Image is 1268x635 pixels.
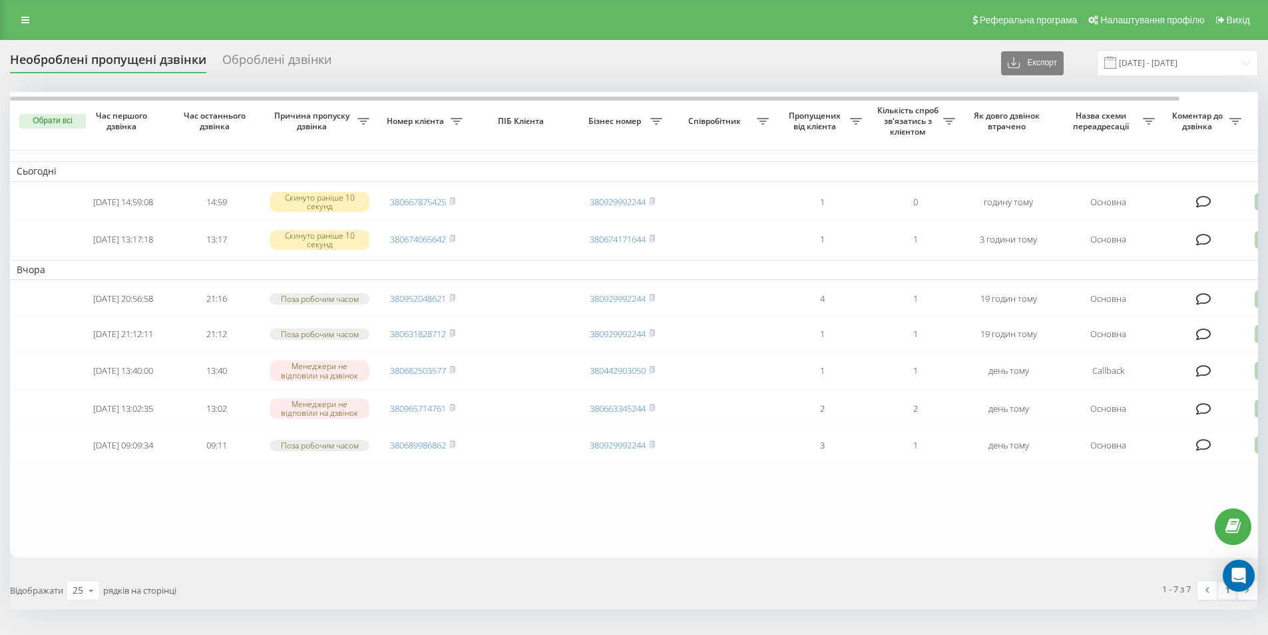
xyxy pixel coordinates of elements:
[972,111,1044,131] span: Як довго дзвінок втрачено
[77,391,170,426] td: [DATE] 13:02:35
[19,114,86,129] button: Обрати всі
[1162,582,1191,596] div: 1 - 7 з 7
[962,283,1055,315] td: 19 годин тому
[10,53,206,73] div: Необроблені пропущені дзвінки
[590,402,646,414] a: 380663345244
[869,353,962,388] td: 1
[1055,283,1162,315] td: Основна
[270,111,357,131] span: Причина пропуску дзвінка
[1062,111,1143,131] span: Назва схеми переадресації
[775,283,869,315] td: 4
[962,391,1055,426] td: день тому
[481,116,564,127] span: ПІБ Клієнта
[73,584,83,597] div: 25
[775,185,869,220] td: 1
[582,116,650,127] span: Бізнес номер
[590,233,646,245] a: 380674171644
[962,185,1055,220] td: годину тому
[77,353,170,388] td: [DATE] 13:40:00
[170,391,263,426] td: 13:02
[270,328,369,340] div: Поза робочим часом
[962,318,1055,350] td: 19 годин тому
[1055,185,1162,220] td: Основна
[962,353,1055,388] td: день тому
[775,222,869,257] td: 1
[77,318,170,350] td: [DATE] 21:12:11
[170,185,263,220] td: 14:59
[170,283,263,315] td: 21:16
[962,429,1055,462] td: день тому
[390,364,446,376] a: 380682503577
[1055,391,1162,426] td: Основна
[980,15,1078,25] span: Реферальна програма
[10,584,63,596] span: Відображати
[87,111,159,131] span: Час першого дзвінка
[390,233,446,245] a: 380674065642
[869,391,962,426] td: 2
[1217,581,1237,600] a: 1
[170,353,263,388] td: 13:40
[869,318,962,350] td: 1
[590,328,646,340] a: 380929992244
[869,429,962,462] td: 1
[390,196,446,208] a: 380667875425
[270,230,369,250] div: Скинуто раніше 10 секунд
[77,429,170,462] td: [DATE] 09:09:34
[590,293,646,305] a: 380929992244
[222,53,331,73] div: Оброблені дзвінки
[77,185,170,220] td: [DATE] 14:59:08
[270,192,369,212] div: Скинуто раніше 10 секунд
[875,105,943,137] span: Кількість спроб зв'язатись з клієнтом
[77,283,170,315] td: [DATE] 20:56:58
[782,111,850,131] span: Пропущених від клієнта
[1100,15,1204,25] span: Налаштування профілю
[590,439,646,451] a: 380929992244
[180,111,252,131] span: Час останнього дзвінка
[390,328,446,340] a: 380631828712
[1168,111,1229,131] span: Коментар до дзвінка
[1055,318,1162,350] td: Основна
[676,116,757,127] span: Співробітник
[1001,51,1064,75] button: Експорт
[869,222,962,257] td: 1
[390,293,446,305] a: 380952048621
[869,185,962,220] td: 0
[775,318,869,350] td: 1
[1227,15,1250,25] span: Вихід
[383,116,451,127] span: Номер клієнта
[962,222,1055,257] td: 3 години тому
[170,429,263,462] td: 09:11
[775,353,869,388] td: 1
[1055,222,1162,257] td: Основна
[103,584,176,596] span: рядків на сторінці
[590,196,646,208] a: 380929992244
[390,402,446,414] a: 380965714761
[390,439,446,451] a: 380689986862
[775,391,869,426] td: 2
[270,440,369,451] div: Поза робочим часом
[77,222,170,257] td: [DATE] 13:17:18
[270,398,369,418] div: Менеджери не відповіли на дзвінок
[170,222,263,257] td: 13:17
[775,429,869,462] td: 3
[270,360,369,380] div: Менеджери не відповіли на дзвінок
[1223,560,1255,592] div: Open Intercom Messenger
[590,364,646,376] a: 380442903050
[1055,353,1162,388] td: Callback
[170,318,263,350] td: 21:12
[270,293,369,305] div: Поза робочим часом
[1055,429,1162,462] td: Основна
[869,283,962,315] td: 1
